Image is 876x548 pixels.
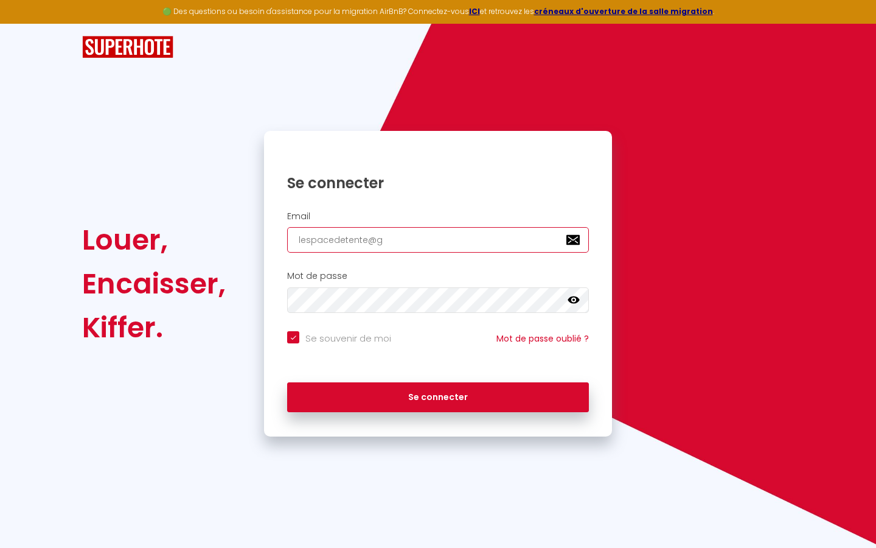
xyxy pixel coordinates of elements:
[287,382,589,413] button: Se connecter
[287,211,589,222] h2: Email
[10,5,46,41] button: Ouvrir le widget de chat LiveChat
[287,227,589,253] input: Ton Email
[469,6,480,16] a: ICI
[534,6,713,16] a: créneaux d'ouverture de la salle migration
[287,174,589,192] h1: Se connecter
[82,306,226,350] div: Kiffer.
[82,262,226,306] div: Encaisser,
[82,36,173,58] img: SuperHote logo
[496,332,589,345] a: Mot de passe oublié ?
[287,271,589,281] h2: Mot de passe
[82,218,226,262] div: Louer,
